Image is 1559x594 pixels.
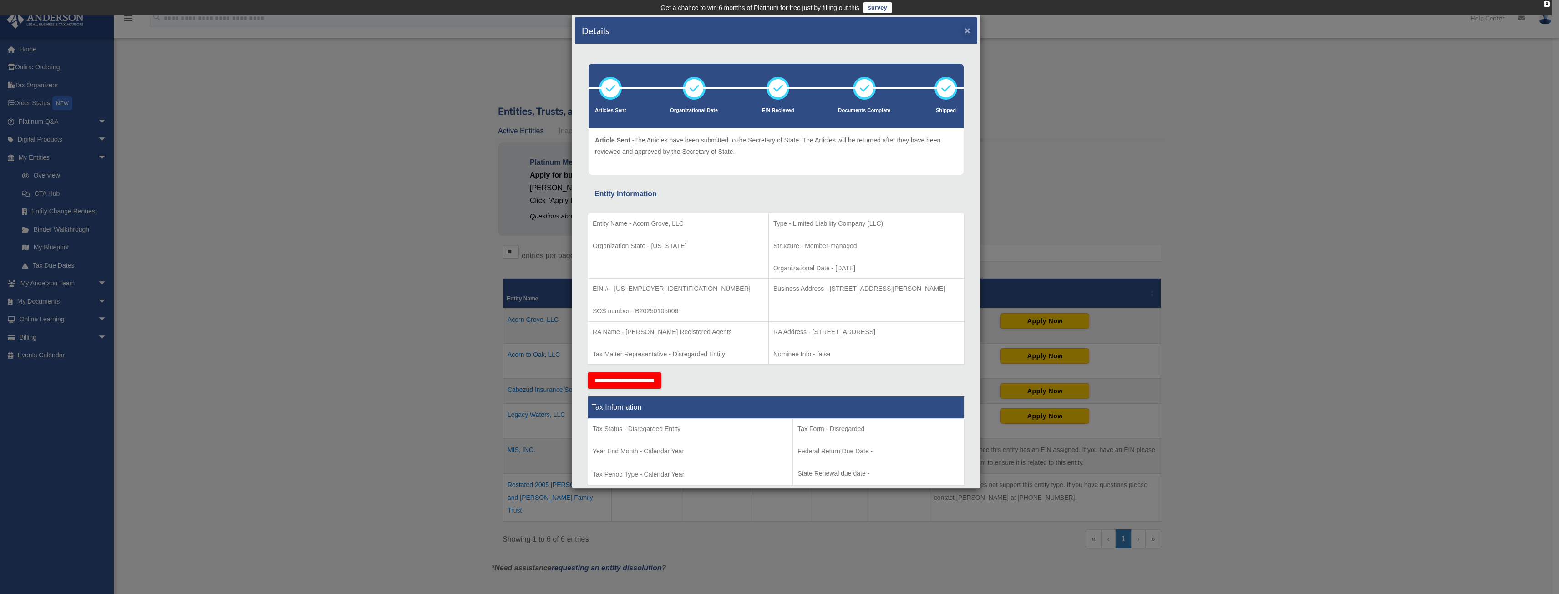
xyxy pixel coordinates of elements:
[934,106,957,115] p: Shipped
[762,106,794,115] p: EIN Recieved
[797,468,960,479] p: State Renewal due date -
[593,446,788,457] p: Year End Month - Calendar Year
[593,423,788,435] p: Tax Status - Disregarded Entity
[773,349,960,360] p: Nominee Info - false
[593,349,764,360] p: Tax Matter Representative - Disregarded Entity
[594,188,958,200] div: Entity Information
[595,137,634,144] span: Article Sent -
[593,218,764,229] p: Entity Name - Acorn Grove, LLC
[773,283,960,294] p: Business Address - [STREET_ADDRESS][PERSON_NAME]
[593,240,764,252] p: Organization State - [US_STATE]
[863,2,892,13] a: survey
[593,305,764,317] p: SOS number - B20250105006
[588,396,965,419] th: Tax Information
[595,135,957,157] p: The Articles have been submitted to the Secretary of State. The Articles will be returned after t...
[773,240,960,252] p: Structure - Member-managed
[965,25,970,35] button: ×
[593,326,764,338] p: RA Name - [PERSON_NAME] Registered Agents
[582,24,609,37] h4: Details
[797,446,960,457] p: Federal Return Due Date -
[593,283,764,294] p: EIN # - [US_EMPLOYER_IDENTIFICATION_NUMBER]
[797,423,960,435] p: Tax Form - Disregarded
[670,106,718,115] p: Organizational Date
[660,2,859,13] div: Get a chance to win 6 months of Platinum for free just by filling out this
[1544,1,1550,7] div: close
[773,263,960,274] p: Organizational Date - [DATE]
[595,106,626,115] p: Articles Sent
[773,326,960,338] p: RA Address - [STREET_ADDRESS]
[773,218,960,229] p: Type - Limited Liability Company (LLC)
[588,419,793,486] td: Tax Period Type - Calendar Year
[838,106,890,115] p: Documents Complete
